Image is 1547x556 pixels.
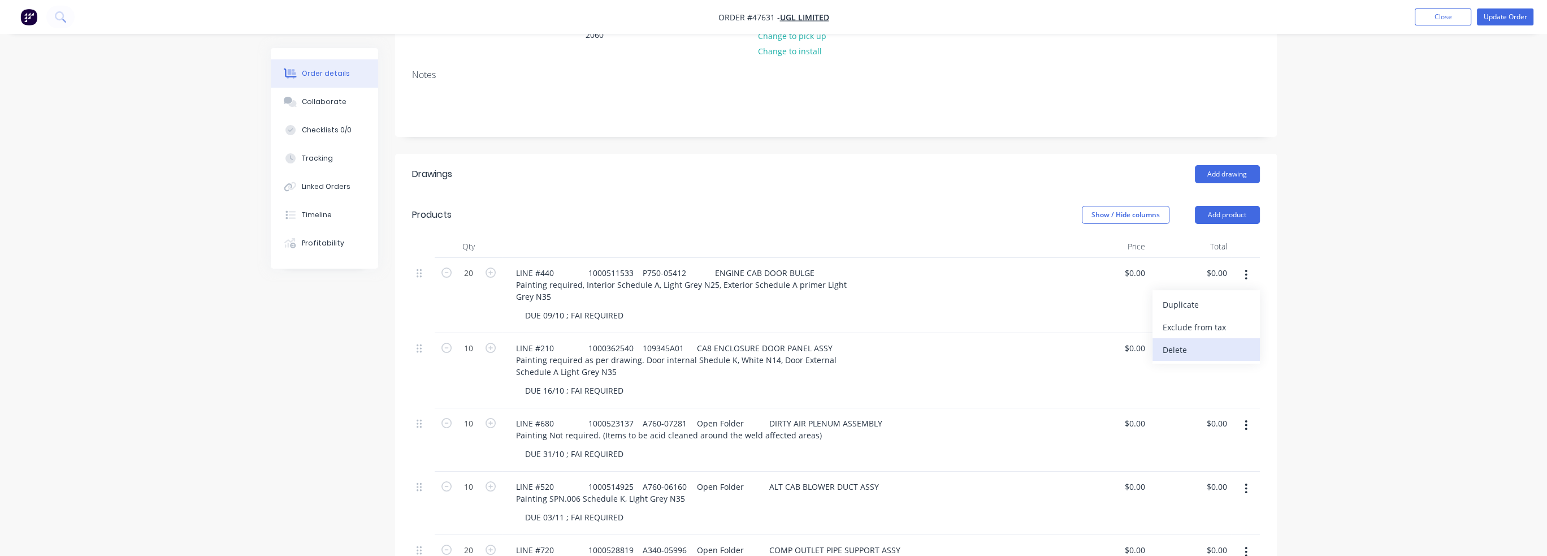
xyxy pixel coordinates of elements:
button: Tracking [271,144,378,173]
div: DUE 16/10 ; FAI REQUIRED [516,382,632,399]
button: Linked Orders [271,173,378,201]
div: DUE 09/10 ; FAI REQUIRED [516,307,632,324]
div: LINE #680 1000523137 A760-07281 Open Folder DIRTY AIR PLENUM ASSEMBLY Painting Not required. (Ite... [507,415,891,443]
div: DUE 31/10 ; FAI REQUIRED [516,446,632,462]
div: Delete [1163,342,1250,358]
div: Products [412,208,452,222]
div: Profitability [302,238,344,248]
img: Factory [20,8,37,25]
a: UGL LIMITED [780,12,829,23]
div: DUE 03/11 ; FAI REQUIRED [516,509,632,525]
button: Profitability [271,229,378,257]
div: Drawings [412,167,452,181]
button: Show / Hide columns [1082,206,1169,224]
div: Timeline [302,210,332,220]
div: Notes [412,70,1260,80]
button: Collaborate [271,88,378,116]
div: Total [1150,235,1232,258]
div: Duplicate [1163,296,1250,313]
button: Close [1415,8,1471,25]
div: LINE #210 1000362540 109345A01 CA8 ENCLOSURE DOOR PANEL ASSY Painting required as per drawing. Do... [507,340,846,380]
button: Checklists 0/0 [271,116,378,144]
button: Change to pick up [752,28,832,43]
div: Collaborate [302,97,346,107]
div: Linked Orders [302,182,350,192]
div: Exclude from tax [1163,319,1250,335]
div: LINE #440 1000511533 P750-05412 ENGINE CAB DOOR BULGE Painting required, Interior Schedule A, Lig... [507,265,856,305]
button: Timeline [271,201,378,229]
button: Add drawing [1195,165,1260,183]
div: LINE #520 1000514925 A760-06160 Open Folder ALT CAB BLOWER DUCT ASSY Painting SPN.006 Schedule K,... [507,479,888,507]
button: Order details [271,59,378,88]
button: Change to install [752,44,827,59]
div: Tracking [302,153,333,163]
div: Checklists 0/0 [302,125,352,135]
button: Add product [1195,206,1260,224]
div: Qty [435,235,502,258]
div: Order details [302,68,350,79]
button: Update Order [1477,8,1533,25]
div: Price [1068,235,1150,258]
span: Order #47631 - [718,12,780,23]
